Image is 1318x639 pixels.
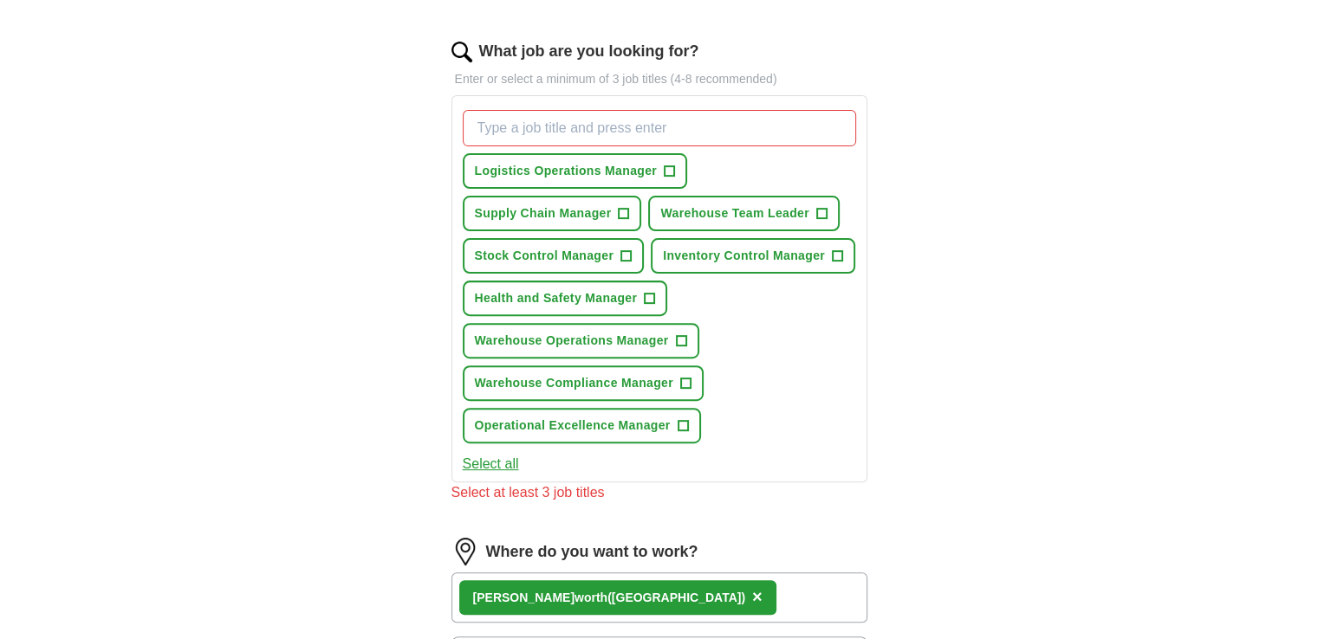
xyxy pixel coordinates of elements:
button: Health and Safety Manager [463,281,668,316]
button: Supply Chain Manager [463,196,642,231]
span: Logistics Operations Manager [475,162,658,180]
input: Type a job title and press enter [463,110,856,146]
button: Warehouse Compliance Manager [463,365,704,401]
span: × [752,587,763,606]
img: location.png [451,538,479,565]
span: Stock Control Manager [475,247,614,265]
button: Warehouse Team Leader [648,196,840,231]
div: worth [473,589,746,607]
div: Select at least 3 job titles [451,482,867,503]
button: Stock Control Manager [463,238,645,274]
button: Inventory Control Manager [651,238,855,274]
img: search.png [451,42,472,62]
span: Warehouse Operations Manager [475,332,669,350]
button: Operational Excellence Manager [463,408,701,443]
button: Logistics Operations Manager [463,153,688,189]
label: What job are you looking for? [479,40,699,63]
span: Warehouse Compliance Manager [475,374,673,392]
span: Warehouse Team Leader [660,204,809,223]
span: Supply Chain Manager [475,204,612,223]
strong: [PERSON_NAME] [473,591,575,604]
label: Where do you want to work? [486,540,698,564]
button: × [752,584,763,610]
span: Inventory Control Manager [663,247,825,265]
span: ([GEOGRAPHIC_DATA]) [607,591,745,604]
span: Operational Excellence Manager [475,416,671,435]
p: Enter or select a minimum of 3 job titles (4-8 recommended) [451,70,867,88]
span: Health and Safety Manager [475,289,638,307]
button: Select all [463,454,519,474]
button: Warehouse Operations Manager [463,323,699,358]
